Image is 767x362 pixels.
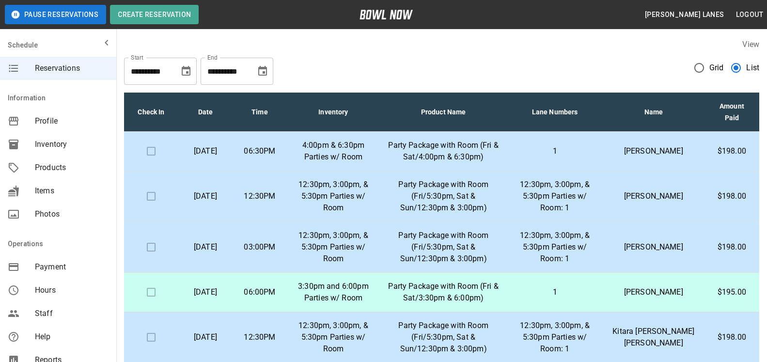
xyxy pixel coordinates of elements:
p: [DATE] [186,241,225,253]
th: Name [603,93,704,132]
span: Photos [35,208,109,220]
p: [PERSON_NAME] [610,241,697,253]
p: $198.00 [712,241,751,253]
p: 12:30pm, 3:00pm, & 5:30pm Parties w/ Room: 1 [515,320,595,355]
p: [PERSON_NAME] [610,286,697,298]
th: Lane Numbers [507,93,603,132]
span: Products [35,162,109,173]
span: Reservations [35,63,109,74]
button: Pause Reservations [5,5,106,24]
button: Choose date, selected date is Aug 28, 2025 [176,62,196,81]
p: 1 [515,286,595,298]
span: Payment [35,261,109,273]
p: 06:00PM [240,286,279,298]
p: 06:30PM [240,145,279,157]
span: Profile [35,115,109,127]
button: Choose date, selected date is Sep 28, 2025 [253,62,272,81]
p: [DATE] [186,286,225,298]
span: Inventory [35,139,109,150]
span: Hours [35,284,109,296]
p: Party Package with Room (Fri & Sat/4:00pm & 6:30pm) [388,140,500,163]
p: [DATE] [186,190,225,202]
p: $198.00 [712,331,751,343]
p: 12:30pm, 3:00pm, & 5:30pm Parties w/ Room: 1 [515,230,595,265]
th: Inventory [287,93,380,132]
p: $198.00 [712,190,751,202]
p: 12:30PM [240,331,279,343]
p: 3:30pm and 6:00pm Parties w/ Room [295,281,372,304]
th: Amount Paid [704,93,759,132]
label: View [742,40,759,49]
span: List [746,62,759,74]
p: Party Package with Room (Fri/5:30pm, Sat & Sun/12:30pm & 3:00pm) [388,179,500,214]
p: 4:00pm & 6:30pm Parties w/ Room [295,140,372,163]
p: 12:30pm, 3:00pm, & 5:30pm Parties w/ Room [295,230,372,265]
p: 1 [515,145,595,157]
p: [PERSON_NAME] [610,145,697,157]
th: Time [233,93,287,132]
p: 12:30pm, 3:00pm, & 5:30pm Parties w/ Room: 1 [515,179,595,214]
span: Staff [35,308,109,319]
p: [DATE] [186,145,225,157]
span: Items [35,185,109,197]
th: Check In [124,93,178,132]
img: logo [360,10,413,19]
span: Help [35,331,109,343]
p: [DATE] [186,331,225,343]
p: 12:30PM [240,190,279,202]
th: Product Name [380,93,507,132]
p: 03:00PM [240,241,279,253]
button: Logout [732,6,767,24]
p: Kitara [PERSON_NAME] [PERSON_NAME] [610,326,697,349]
button: [PERSON_NAME] Lanes [641,6,728,24]
p: $198.00 [712,145,751,157]
button: Create Reservation [110,5,199,24]
p: Party Package with Room (Fri/5:30pm, Sat & Sun/12:30pm & 3:00pm) [388,320,500,355]
p: Party Package with Room (Fri/5:30pm, Sat & Sun/12:30pm & 3:00pm) [388,230,500,265]
p: 12:30pm, 3:00pm, & 5:30pm Parties w/ Room [295,320,372,355]
p: [PERSON_NAME] [610,190,697,202]
p: 12:30pm, 3:00pm, & 5:30pm Parties w/ Room [295,179,372,214]
th: Date [178,93,233,132]
p: Party Package with Room (Fri & Sat/3:30pm & 6:00pm) [388,281,500,304]
p: $195.00 [712,286,751,298]
span: Grid [709,62,724,74]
